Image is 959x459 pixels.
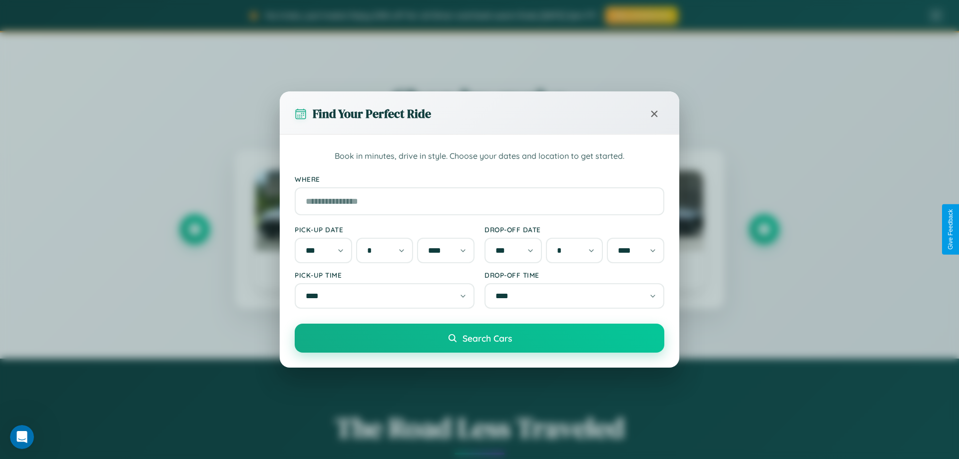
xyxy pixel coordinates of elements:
label: Drop-off Time [484,271,664,279]
p: Book in minutes, drive in style. Choose your dates and location to get started. [295,150,664,163]
span: Search Cars [463,333,512,344]
label: Pick-up Time [295,271,475,279]
h3: Find Your Perfect Ride [313,105,431,122]
label: Where [295,175,664,183]
button: Search Cars [295,324,664,353]
label: Drop-off Date [484,225,664,234]
label: Pick-up Date [295,225,475,234]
